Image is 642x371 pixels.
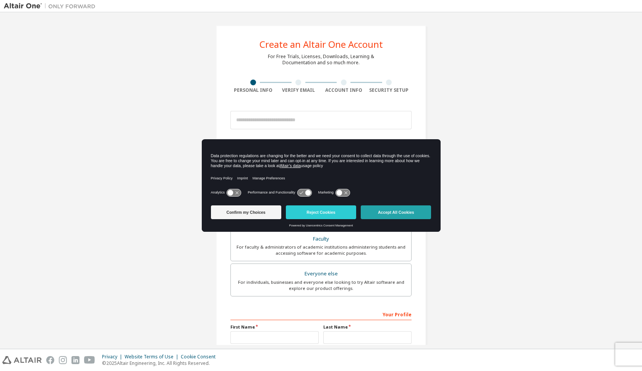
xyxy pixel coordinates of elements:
[230,138,412,150] div: Account Type
[230,324,319,330] label: First Name
[59,356,67,364] img: instagram.svg
[102,354,125,360] div: Privacy
[230,87,276,93] div: Personal Info
[46,356,54,364] img: facebook.svg
[323,324,412,330] label: Last Name
[276,87,321,93] div: Verify Email
[259,40,383,49] div: Create an Altair One Account
[181,354,220,360] div: Cookie Consent
[102,360,220,366] p: © 2025 Altair Engineering, Inc. All Rights Reserved.
[235,244,407,256] div: For faculty & administrators of academic institutions administering students and accessing softwa...
[321,87,366,93] div: Account Info
[4,2,99,10] img: Altair One
[268,54,374,66] div: For Free Trials, Licenses, Downloads, Learning & Documentation and so much more.
[125,354,181,360] div: Website Terms of Use
[235,234,407,244] div: Faculty
[2,356,42,364] img: altair_logo.svg
[230,308,412,320] div: Your Profile
[71,356,79,364] img: linkedin.svg
[235,279,407,291] div: For individuals, businesses and everyone else looking to try Altair software and explore our prod...
[84,356,95,364] img: youtube.svg
[235,268,407,279] div: Everyone else
[366,87,412,93] div: Security Setup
